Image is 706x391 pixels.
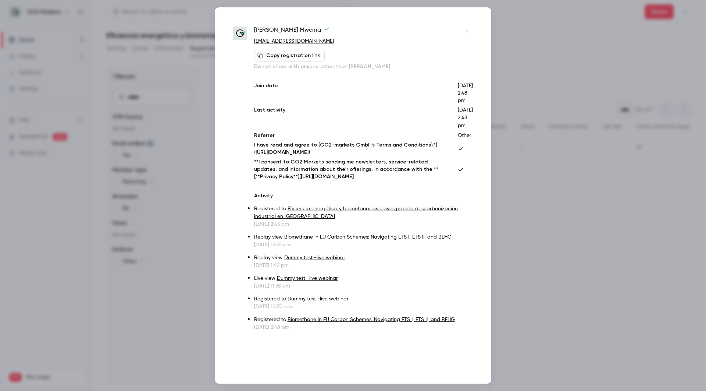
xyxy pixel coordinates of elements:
[254,221,473,228] p: [DATE] 2:43 pm
[254,282,473,290] p: [DATE] 11:38 am
[254,26,330,38] span: [PERSON_NAME] Mwema
[254,50,325,61] button: Copy registration link
[254,205,473,221] p: Registered to
[254,132,446,139] p: Referrer
[284,255,345,260] a: Dummy test -live webinar
[254,106,446,130] p: Last activity
[254,39,334,44] a: [EMAIL_ADDRESS][DOMAIN_NAME]
[254,295,473,303] p: Registered to
[254,82,446,104] p: Join date
[254,158,446,180] p: **I consent to GO2 Markets sending me newsletters, service-related updates, and information about...
[254,63,473,70] p: Do not share with anyone other than [PERSON_NAME]
[254,275,473,282] p: Live view
[254,241,473,249] p: [DATE] 12:35 pm
[288,296,349,302] a: Dummy test -live webinar
[458,82,473,104] p: [DATE] 2:48 pm
[254,303,473,310] p: [DATE] 10:30 am
[288,317,455,322] a: Biomethane in EU Carbon Schemes: Navigating ETS I, ETS II, and BEHG
[458,132,473,139] p: Other
[233,27,247,40] img: go2-markets.com
[254,262,473,269] p: [DATE] 1:49 pm
[254,254,473,262] p: Replay view
[254,324,473,331] p: [DATE] 2:48 pm
[458,108,473,128] span: [DATE] 2:43 pm
[277,276,338,281] a: Dummy test -live webinar
[284,235,452,240] a: Biomethane in EU Carbon Schemes: Navigating ETS I, ETS II, and BEHG
[254,192,473,200] p: Activity
[254,206,458,219] a: Eficiencia energética y biometano: las claves para la descarbonización industrial en [GEOGRAPHIC_...
[254,233,473,241] p: Replay view
[254,141,446,156] p: I have read and agree to [GO2-markets GmbH's Terms and Conditions\*]([URL][DOMAIN_NAME])
[254,316,473,324] p: Registered to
